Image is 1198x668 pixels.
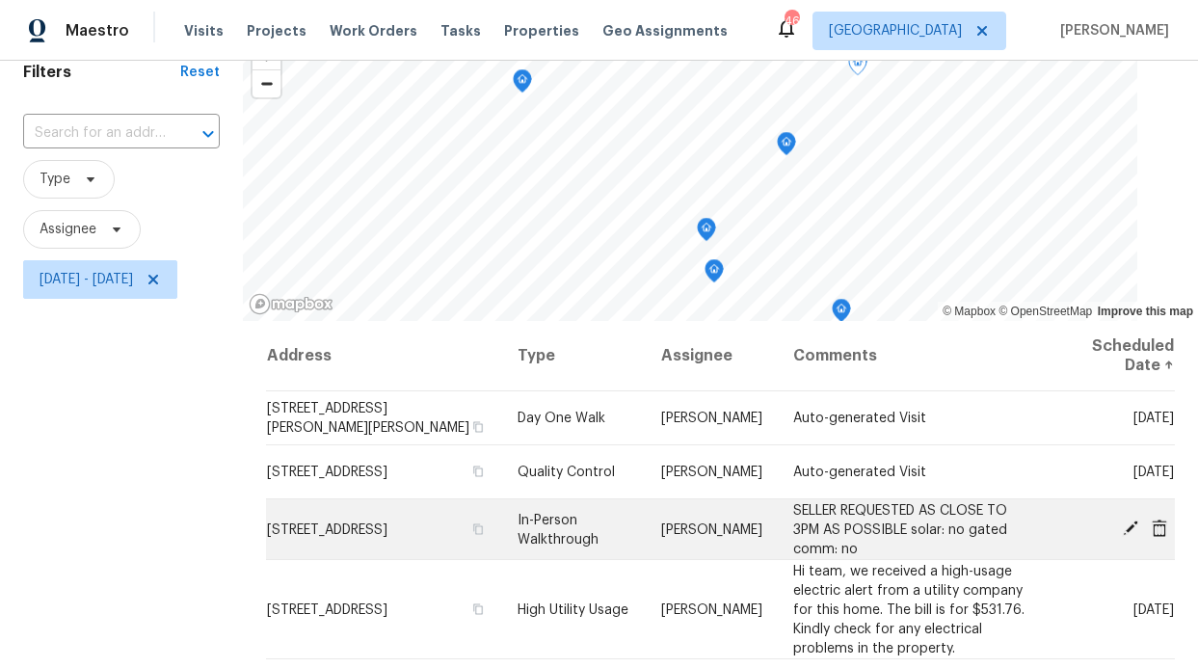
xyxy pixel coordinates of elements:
[1051,321,1175,391] th: Scheduled Date ↑
[793,564,1025,655] span: Hi team, we received a high-usage electric alert from a utility company for this home. The bill i...
[180,63,220,82] div: Reset
[267,602,387,616] span: [STREET_ADDRESS]
[943,305,996,318] a: Mapbox
[1116,520,1145,537] span: Edit
[778,321,1051,391] th: Comments
[266,321,502,391] th: Address
[40,270,133,289] span: [DATE] - [DATE]
[1133,602,1174,616] span: [DATE]
[243,32,1137,321] canvas: Map
[1133,466,1174,479] span: [DATE]
[469,520,487,537] button: Copy Address
[518,513,599,546] span: In-Person Walkthrough
[40,170,70,189] span: Type
[23,119,166,148] input: Search for an address...
[697,218,716,248] div: Map marker
[469,600,487,617] button: Copy Address
[247,21,306,40] span: Projects
[195,120,222,147] button: Open
[1145,520,1174,537] span: Cancel
[1133,412,1174,425] span: [DATE]
[848,52,867,82] div: Map marker
[646,321,778,391] th: Assignee
[184,21,224,40] span: Visits
[661,466,762,479] span: [PERSON_NAME]
[330,21,417,40] span: Work Orders
[518,602,628,616] span: High Utility Usage
[777,132,796,162] div: Map marker
[705,259,724,289] div: Map marker
[23,63,180,82] h1: Filters
[253,70,280,97] span: Zoom out
[661,522,762,536] span: [PERSON_NAME]
[518,466,615,479] span: Quality Control
[1052,21,1169,40] span: [PERSON_NAME]
[661,412,762,425] span: [PERSON_NAME]
[793,412,926,425] span: Auto-generated Visit
[793,466,926,479] span: Auto-generated Visit
[504,21,579,40] span: Properties
[469,418,487,436] button: Copy Address
[829,21,962,40] span: [GEOGRAPHIC_DATA]
[66,21,129,40] span: Maestro
[249,293,333,315] a: Mapbox homepage
[832,299,851,329] div: Map marker
[998,305,1092,318] a: OpenStreetMap
[267,466,387,479] span: [STREET_ADDRESS]
[513,69,532,99] div: Map marker
[253,69,280,97] button: Zoom out
[502,321,646,391] th: Type
[793,503,1007,555] span: SELLER REQUESTED AS CLOSE TO 3PM AS POSSIBLE solar: no gated comm: no
[518,412,605,425] span: Day One Walk
[40,220,96,239] span: Assignee
[267,522,387,536] span: [STREET_ADDRESS]
[267,402,469,435] span: [STREET_ADDRESS][PERSON_NAME][PERSON_NAME]
[785,12,798,31] div: 46
[661,602,762,616] span: [PERSON_NAME]
[440,24,481,38] span: Tasks
[469,463,487,480] button: Copy Address
[602,21,728,40] span: Geo Assignments
[1098,305,1193,318] a: Improve this map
